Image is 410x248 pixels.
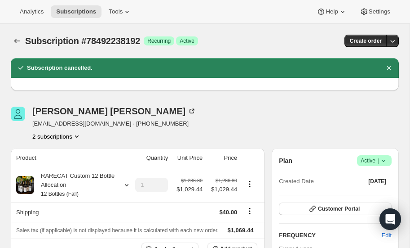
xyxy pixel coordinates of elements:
th: Unit Price [171,148,205,168]
button: Settings [354,5,396,18]
small: 12 Bottles (Fall) [41,191,79,197]
button: Analytics [14,5,49,18]
span: Tools [109,8,123,15]
span: Help [326,8,338,15]
h2: Subscription cancelled. [27,63,93,72]
button: Create order [344,35,387,47]
h2: Plan [279,156,292,165]
div: Open Intercom Messenger [379,208,401,230]
h2: FREQUENCY [279,231,381,240]
span: Active [361,156,388,165]
div: RARECAT Custom 12 Bottle Allocation [34,171,115,198]
button: [DATE] [363,175,392,188]
span: Recurring [147,37,171,45]
button: Subscriptions [11,35,23,47]
span: Carolyn Corbin [11,107,25,121]
span: Created Date [279,177,313,186]
span: Customer Portal [318,205,360,212]
th: Shipping [11,202,128,222]
button: Help [311,5,352,18]
th: Price [205,148,240,168]
span: $40.00 [219,209,237,216]
span: Active [180,37,194,45]
span: Analytics [20,8,44,15]
span: [DATE] [368,178,386,185]
img: product img [16,176,34,194]
span: Settings [369,8,390,15]
span: $1,029.44 [176,185,203,194]
span: $1,029.44 [208,185,237,194]
span: Edit [382,231,392,240]
button: Edit [376,228,397,243]
th: Product [11,148,128,168]
button: Dismiss notification [383,62,395,74]
button: Customer Portal [279,203,392,215]
button: Tools [103,5,137,18]
th: Quantity [128,148,171,168]
span: | [378,157,379,164]
small: $1,286.80 [181,178,203,183]
div: [PERSON_NAME] [PERSON_NAME] [32,107,196,116]
small: $1,286.80 [216,178,237,183]
span: Sales tax (if applicable) is not displayed because it is calculated with each new order. [16,227,219,234]
button: Product actions [32,132,81,141]
span: Create order [350,37,382,45]
span: Subscriptions [56,8,96,15]
button: Shipping actions [242,206,257,216]
span: [EMAIL_ADDRESS][DOMAIN_NAME] · [PHONE_NUMBER] [32,119,196,128]
span: Subscription #78492238192 [25,36,140,46]
button: Subscriptions [51,5,101,18]
button: Product actions [242,179,257,189]
span: $1,069.44 [228,227,254,234]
